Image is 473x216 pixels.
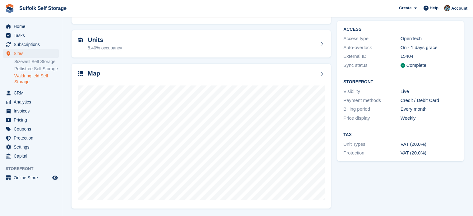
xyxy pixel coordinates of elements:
[14,152,51,160] span: Capital
[401,44,458,51] div: On - 1 days grace
[343,132,457,137] h2: Tax
[78,71,83,76] img: map-icn-33ee37083ee616e46c38cad1a60f524a97daa1e2b2c8c0bc3eb3415660979fc1.svg
[343,141,401,148] div: Unit Types
[343,27,457,32] h2: ACCESS
[14,73,59,85] a: Waldringfield Self Storage
[3,49,59,58] a: menu
[14,40,51,49] span: Subscriptions
[343,80,457,85] h2: Storefront
[72,30,331,57] a: Units 8.40% occupancy
[343,97,401,104] div: Payment methods
[14,173,51,182] span: Online Store
[5,4,14,13] img: stora-icon-8386f47178a22dfd0bd8f6a31ec36ba5ce8667c1dd55bd0f319d3a0aa187defe.svg
[3,125,59,133] a: menu
[401,88,458,95] div: Live
[3,173,59,182] a: menu
[401,115,458,122] div: Weekly
[3,98,59,106] a: menu
[14,49,51,58] span: Sites
[14,66,59,72] a: Pettistree Self Storage
[3,152,59,160] a: menu
[343,149,401,157] div: Protection
[3,134,59,142] a: menu
[14,98,51,106] span: Analytics
[14,59,59,65] a: Sizewell Self Storage
[343,88,401,95] div: Visibility
[14,143,51,151] span: Settings
[401,53,458,60] div: 15404
[14,31,51,40] span: Tasks
[401,97,458,104] div: Credit / Debit Card
[3,31,59,40] a: menu
[3,40,59,49] a: menu
[343,35,401,42] div: Access type
[343,106,401,113] div: Billing period
[88,36,122,44] h2: Units
[430,5,438,11] span: Help
[444,5,450,11] img: Lisa Furneaux
[451,5,467,11] span: Account
[14,22,51,31] span: Home
[401,149,458,157] div: VAT (20.0%)
[88,45,122,51] div: 8.40% occupancy
[3,143,59,151] a: menu
[88,70,100,77] h2: Map
[3,89,59,97] a: menu
[14,107,51,115] span: Invoices
[17,3,69,13] a: Suffolk Self Storage
[6,166,62,172] span: Storefront
[401,106,458,113] div: Every month
[401,141,458,148] div: VAT (20.0%)
[14,89,51,97] span: CRM
[3,22,59,31] a: menu
[3,116,59,124] a: menu
[14,116,51,124] span: Pricing
[78,38,83,42] img: unit-icn-7be61d7bf1b0ce9d3e12c5938cc71ed9869f7b940bace4675aadf7bd6d80202e.svg
[51,174,59,182] a: Preview store
[14,125,51,133] span: Coupons
[3,107,59,115] a: menu
[72,64,331,209] a: Map
[343,53,401,60] div: External ID
[399,5,411,11] span: Create
[343,62,401,69] div: Sync status
[401,35,458,42] div: OpenTech
[406,62,426,69] div: Complete
[343,44,401,51] div: Auto-overlock
[14,134,51,142] span: Protection
[343,115,401,122] div: Price display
